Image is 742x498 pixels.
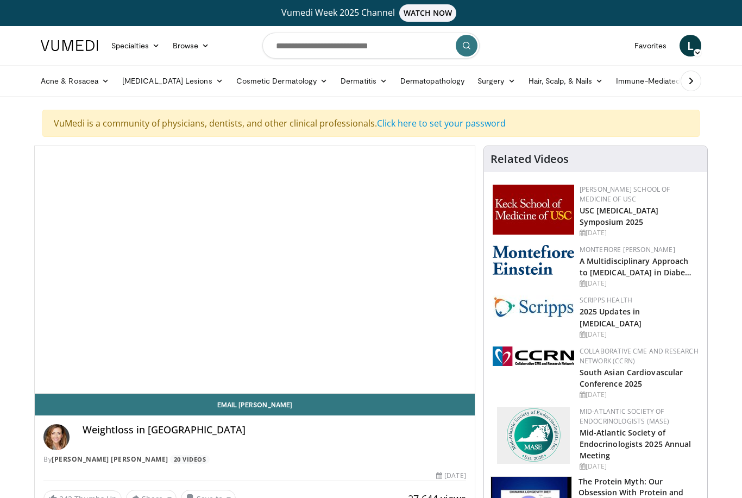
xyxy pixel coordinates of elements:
a: 2025 Updates in [MEDICAL_DATA] [580,306,642,328]
div: By [43,455,466,464]
a: Mid-Atlantic Society of Endocrinologists (MASE) [580,407,670,426]
a: Cosmetic Dermatology [230,70,334,92]
a: Dermatitis [334,70,394,92]
a: Montefiore [PERSON_NAME] [580,245,675,254]
a: Click here to set your password [377,117,506,129]
a: Scripps Health [580,295,632,305]
img: Avatar [43,424,70,450]
span: WATCH NOW [399,4,457,22]
img: VuMedi Logo [41,40,98,51]
a: [PERSON_NAME] [PERSON_NAME] [52,455,168,464]
a: Collaborative CME and Research Network (CCRN) [580,346,699,365]
div: VuMedi is a community of physicians, dentists, and other clinical professionals. [42,110,700,137]
div: [DATE] [580,279,699,288]
a: Vumedi Week 2025 ChannelWATCH NOW [42,4,700,22]
a: A Multidisciplinary Approach to [MEDICAL_DATA] in Diabe… [580,256,692,278]
a: Hair, Scalp, & Nails [522,70,609,92]
a: Favorites [628,35,673,56]
a: Surgery [471,70,522,92]
a: USC [MEDICAL_DATA] Symposium 2025 [580,205,659,227]
div: [DATE] [580,462,699,471]
a: [PERSON_NAME] School of Medicine of USC [580,185,670,204]
div: [DATE] [580,330,699,339]
img: c9f2b0b7-b02a-4276-a72a-b0cbb4230bc1.jpg.150x105_q85_autocrop_double_scale_upscale_version-0.2.jpg [493,295,574,318]
img: a04ee3ba-8487-4636-b0fb-5e8d268f3737.png.150x105_q85_autocrop_double_scale_upscale_version-0.2.png [493,346,574,366]
a: South Asian Cardiovascular Conference 2025 [580,367,683,389]
video-js: Video Player [35,146,475,394]
img: b0142b4c-93a1-4b58-8f91-5265c282693c.png.150x105_q85_autocrop_double_scale_upscale_version-0.2.png [493,245,574,275]
h4: Related Videos [491,153,569,166]
a: Specialties [105,35,166,56]
a: L [680,35,701,56]
h4: Weightloss in [GEOGRAPHIC_DATA] [83,424,466,436]
a: Browse [166,35,216,56]
a: Mid-Atlantic Society of Endocrinologists 2025 Annual Meeting [580,427,691,461]
div: [DATE] [580,390,699,400]
a: 20 Videos [170,455,210,464]
a: Acne & Rosacea [34,70,116,92]
a: Immune-Mediated [609,70,697,92]
a: Email [PERSON_NAME] [35,394,475,415]
img: 7b941f1f-d101-407a-8bfa-07bd47db01ba.png.150x105_q85_autocrop_double_scale_upscale_version-0.2.jpg [493,185,574,235]
a: Dermatopathology [394,70,471,92]
div: [DATE] [580,228,699,238]
img: f382488c-070d-4809-84b7-f09b370f5972.png.150x105_q85_autocrop_double_scale_upscale_version-0.2.png [497,407,570,464]
a: [MEDICAL_DATA] Lesions [116,70,230,92]
input: Search topics, interventions [262,33,480,59]
div: [DATE] [436,471,466,481]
